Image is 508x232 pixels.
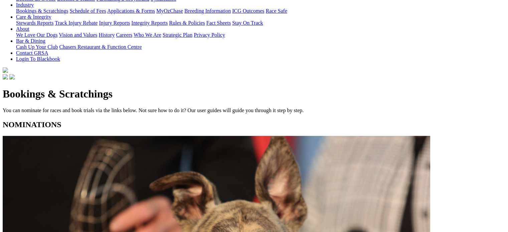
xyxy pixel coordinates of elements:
a: Industry [16,2,34,8]
a: Injury Reports [99,20,130,26]
img: logo-grsa-white.png [3,67,8,73]
a: History [99,32,115,38]
a: Fact Sheets [206,20,231,26]
img: twitter.svg [9,74,15,79]
a: Cash Up Your Club [16,44,58,50]
div: Care & Integrity [16,20,505,26]
div: Industry [16,8,505,14]
a: Care & Integrity [16,14,51,20]
a: Bar & Dining [16,38,45,44]
p: You can nominate for races and book trials via the links below. Not sure how to do it? Our user g... [3,107,505,113]
a: Careers [116,32,132,38]
a: Stay On Track [232,20,263,26]
a: Rules & Policies [169,20,205,26]
img: facebook.svg [3,74,8,79]
a: We Love Our Dogs [16,32,57,38]
a: Bookings & Scratchings [16,8,68,14]
a: Applications & Forms [107,8,155,14]
a: Race Safe [266,8,287,14]
a: Privacy Policy [194,32,225,38]
a: Who We Are [134,32,161,38]
a: Contact GRSA [16,50,48,56]
a: Login To Blackbook [16,56,60,62]
a: ICG Outcomes [232,8,264,14]
a: Strategic Plan [163,32,192,38]
a: About [16,26,29,32]
a: MyOzChase [156,8,183,14]
a: Track Injury Rebate [55,20,98,26]
div: Bar & Dining [16,44,505,50]
a: Schedule of Fees [69,8,106,14]
h2: NOMINATIONS [3,120,505,129]
a: Vision and Values [59,32,97,38]
a: Breeding Information [184,8,231,14]
div: About [16,32,505,38]
a: Integrity Reports [131,20,168,26]
a: Stewards Reports [16,20,53,26]
a: Chasers Restaurant & Function Centre [59,44,142,50]
h1: Bookings & Scratchings [3,88,505,100]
